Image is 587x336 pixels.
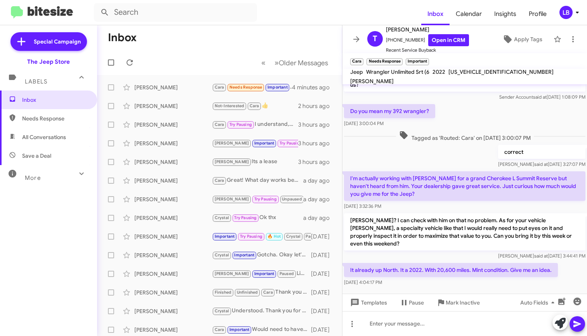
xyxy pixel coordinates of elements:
div: Hey [PERSON_NAME], This is [PERSON_NAME] lefthand sales manager at the jeep store in [GEOGRAPHIC_... [212,195,303,204]
span: 2022 [432,68,445,75]
div: That certainly works [PERSON_NAME]. Feel free to call in when you are ready or you can text me he... [212,139,298,148]
span: [DATE] 3:00:04 PM [344,120,384,126]
small: Needs Response [366,58,402,65]
div: 3 hours ago [298,139,336,147]
div: a day ago [303,195,336,203]
p: It already up North. It a 2022. With 20,600 miles. Mint condition. Give me an idea. [344,263,558,277]
span: Insights [488,3,523,25]
div: [PERSON_NAME] [134,251,212,259]
span: said at [533,94,547,100]
span: » [274,58,279,68]
span: [PERSON_NAME] [386,25,469,34]
span: T [373,33,377,45]
div: [DATE] [311,251,336,259]
span: Special Campaign [34,38,81,45]
span: Auto Fields [520,296,557,310]
span: Older Messages [279,59,328,67]
div: 2 hours ago [298,102,336,110]
span: Templates [349,296,387,310]
div: [PERSON_NAME] [134,214,212,222]
span: Tagged as 'Routed: Cara' on [DATE] 3:00:07 PM [396,131,534,142]
span: Unpaused [282,197,302,202]
span: Unfinished [237,290,258,295]
span: Wrangler Unlimited Srt (6 [366,68,429,75]
div: a day ago [303,177,336,185]
div: [PERSON_NAME] [134,102,212,110]
div: [DATE] [311,270,336,278]
div: 👍 [212,101,298,110]
div: Thank you for getting back to me. Would need to have my used car manager, [PERSON_NAME], see the ... [212,288,311,297]
span: Mark Inactive [446,296,480,310]
button: LB [553,6,578,19]
div: Gotcha. Okay let's both get with [PERSON_NAME] [DATE] and see if if he has any additional updates... [212,251,311,259]
span: Cara [215,178,224,183]
span: Paused [306,234,320,239]
span: Crystal [215,308,229,313]
div: [PERSON_NAME] [134,177,212,185]
div: I understand, let me know [212,120,298,129]
span: Try Pausing [229,122,252,127]
button: Auto Fields [514,296,564,310]
span: Important [229,327,250,332]
a: Calendar [450,3,488,25]
span: Jeep [350,68,363,75]
div: [DATE] [311,326,336,334]
div: [PERSON_NAME] [134,139,212,147]
span: Try Pausing [234,215,257,220]
span: Cara [215,85,224,90]
span: [PERSON_NAME] [215,197,249,202]
a: Profile [523,3,553,25]
span: All Conversations [22,133,66,141]
p: [PERSON_NAME]? I can check with him on that no problem. As for your vehicle [PERSON_NAME], a spec... [344,213,585,251]
span: Inbox [421,3,450,25]
button: Next [270,55,333,71]
span: [PERSON_NAME] [215,141,249,146]
small: Cara [350,58,363,65]
button: Pause [393,296,430,310]
span: Cara [263,290,273,295]
span: 🔥 Hot [267,234,281,239]
button: Templates [342,296,393,310]
button: Mark Inactive [430,296,486,310]
span: Important [234,252,254,258]
div: [PERSON_NAME] [134,158,212,166]
span: said at [534,161,548,167]
span: [DATE] 4:04:17 PM [344,279,382,285]
span: Try Pausing [280,141,302,146]
div: Ok thx [212,213,303,222]
div: Would need to have my used car manager, [PERSON_NAME], physically appraise the vehicle. When work... [212,325,311,334]
p: I'm actually working with [PERSON_NAME] for a grand Cherokee L Summit Reserve but haven't heard f... [344,171,585,201]
div: [PERSON_NAME] [134,233,212,240]
span: Apply Tags [514,32,542,46]
span: Needs Response [229,85,262,90]
span: Important [267,85,288,90]
div: [PERSON_NAME] [134,195,212,203]
span: Labels [25,78,47,85]
a: Special Campaign [10,32,87,51]
button: Previous [257,55,270,71]
div: [DATE] [311,289,336,296]
span: Paused [280,271,294,276]
span: Important [254,141,274,146]
span: Crystal [215,252,229,258]
span: [PERSON_NAME] [215,159,249,164]
span: Inbox [22,96,88,104]
span: [PERSON_NAME] [350,78,394,85]
span: Crystal [286,234,300,239]
div: The Jeep Store [27,58,70,66]
span: Needs Response [22,115,88,122]
div: [PERSON_NAME] [134,84,212,91]
span: Cara [215,122,224,127]
small: Important [406,58,429,65]
a: Open in CRM [428,34,469,46]
span: [DATE] 3:32:36 PM [344,203,381,209]
span: Important [254,271,274,276]
div: 4 minutes ago [292,84,336,91]
div: Okay [212,232,311,241]
div: [DATE] [311,307,336,315]
div: Liked “No problem. I will touch base closer to then to set up a visit. Talk then!” [212,269,311,278]
div: 3 hours ago [298,158,336,166]
span: Cara [215,327,224,332]
span: « [261,58,266,68]
button: Apply Tags [494,32,550,46]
